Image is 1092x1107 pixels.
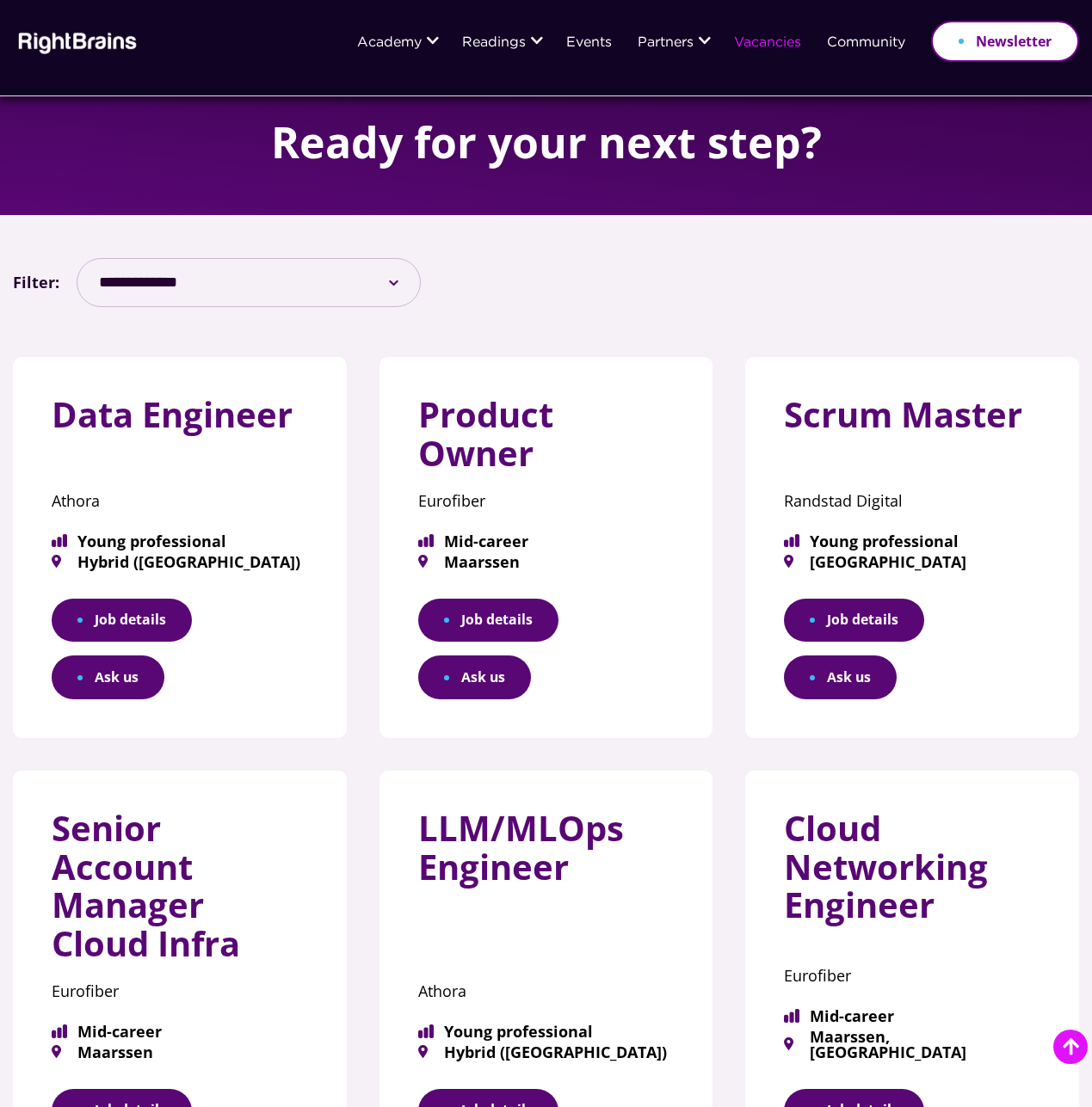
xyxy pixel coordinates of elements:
[52,976,308,1006] p: Eurofiber
[52,554,308,569] span: Hybrid ([GEOGRAPHIC_DATA])
[418,533,675,549] span: Mid-career
[784,655,897,699] button: Ask us
[418,976,675,1006] p: Athora
[784,1029,1040,1060] span: Maarssen, [GEOGRAPHIC_DATA]
[52,396,308,447] h3: Data Engineer
[784,396,1040,447] h3: Scrum Master
[734,36,801,51] a: Vacancies
[52,1024,308,1039] span: Mid-career
[357,36,422,51] a: Academy
[827,36,905,51] a: Community
[784,554,1040,569] span: [GEOGRAPHIC_DATA]
[418,599,558,643] a: Job details
[418,809,675,900] h3: LLM/MLOps Engineer
[418,486,675,516] p: Eurofiber
[462,36,526,51] a: Readings
[638,36,694,51] a: Partners
[931,21,1079,62] a: Newsletter
[271,120,822,163] h1: Ready for your next step?
[566,36,612,51] a: Events
[784,533,1040,549] span: Young professional
[418,554,675,569] span: Maarssen
[52,486,308,516] p: Athora
[784,809,1040,938] h3: Cloud Networking Engineer
[784,486,1040,516] p: Randstad Digital
[418,1044,675,1060] span: Hybrid ([GEOGRAPHIC_DATA])
[418,655,531,699] button: Ask us
[418,396,675,486] h3: Product Owner
[784,961,1040,991] p: Eurofiber
[13,29,138,54] img: Rightbrains
[52,1044,308,1060] span: Maarssen
[13,268,59,296] label: Filter:
[52,655,164,699] button: Ask us
[418,1024,675,1039] span: Young professional
[784,1008,1040,1024] span: Mid-career
[52,533,308,549] span: Young professional
[52,809,308,976] h3: Senior Account Manager Cloud Infra
[52,599,192,643] a: Job details
[784,599,924,643] a: Job details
